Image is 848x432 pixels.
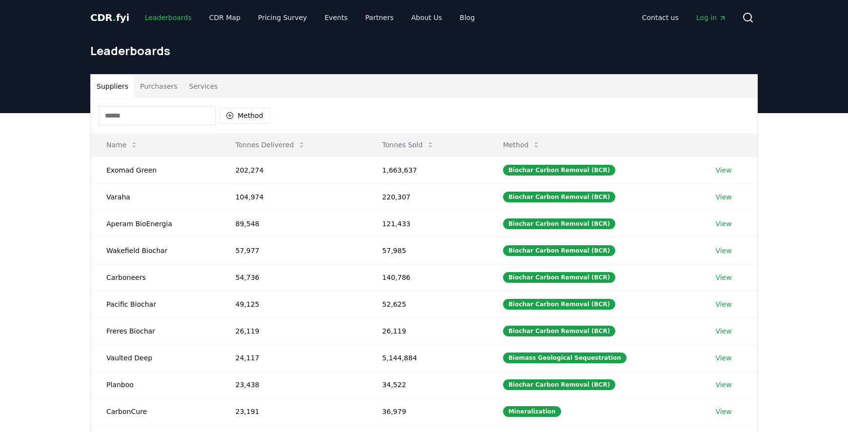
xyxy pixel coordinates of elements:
a: Blog [452,9,483,26]
td: 24,117 [220,344,366,371]
button: Services [183,75,224,98]
button: Tonnes Sold [374,135,442,155]
div: Biochar Carbon Removal (BCR) [503,245,615,256]
button: Suppliers [91,75,134,98]
td: 104,974 [220,183,366,210]
td: 121,433 [366,210,487,237]
td: 26,119 [366,317,487,344]
span: . [113,12,116,23]
button: Tonnes Delivered [227,135,313,155]
td: Aperam BioEnergia [91,210,220,237]
td: Freres Biochar [91,317,220,344]
span: Log in [696,13,727,22]
div: Biochar Carbon Removal (BCR) [503,218,615,229]
a: View [715,246,731,255]
td: 34,522 [366,371,487,398]
td: Planboo [91,371,220,398]
td: 1,663,637 [366,157,487,183]
td: Pacific Biochar [91,291,220,317]
a: View [715,353,731,363]
span: CDR fyi [90,12,129,23]
td: 202,274 [220,157,366,183]
td: Varaha [91,183,220,210]
div: Biochar Carbon Removal (BCR) [503,326,615,336]
td: 57,977 [220,237,366,264]
div: Biochar Carbon Removal (BCR) [503,379,615,390]
a: View [715,326,731,336]
td: 36,979 [366,398,487,425]
td: Wakefield Biochar [91,237,220,264]
div: Biomass Geological Sequestration [503,353,626,363]
td: 89,548 [220,210,366,237]
h1: Leaderboards [90,43,758,59]
a: View [715,380,731,390]
a: CDR Map [202,9,248,26]
a: Leaderboards [137,9,200,26]
a: View [715,273,731,282]
td: Exomad Green [91,157,220,183]
a: Contact us [634,9,686,26]
td: 140,786 [366,264,487,291]
td: 5,144,884 [366,344,487,371]
a: Events [317,9,355,26]
a: View [715,299,731,309]
nav: Main [137,9,483,26]
td: 23,438 [220,371,366,398]
td: Carboneers [91,264,220,291]
button: Method [495,135,548,155]
td: 23,191 [220,398,366,425]
a: View [715,192,731,202]
td: CarbonCure [91,398,220,425]
nav: Main [634,9,734,26]
td: 54,736 [220,264,366,291]
div: Mineralization [503,406,561,417]
a: About Us [404,9,450,26]
div: Biochar Carbon Removal (BCR) [503,192,615,202]
a: View [715,165,731,175]
button: Name [99,135,146,155]
td: Vaulted Deep [91,344,220,371]
td: 220,307 [366,183,487,210]
div: Biochar Carbon Removal (BCR) [503,272,615,283]
a: Log in [688,9,734,26]
div: Biochar Carbon Removal (BCR) [503,299,615,310]
a: View [715,407,731,416]
a: CDR.fyi [90,11,129,24]
td: 52,625 [366,291,487,317]
td: 49,125 [220,291,366,317]
td: 57,985 [366,237,487,264]
a: View [715,219,731,229]
div: Biochar Carbon Removal (BCR) [503,165,615,176]
button: Purchasers [134,75,183,98]
a: Partners [358,9,402,26]
button: Method [220,108,270,123]
a: Pricing Survey [250,9,315,26]
td: 26,119 [220,317,366,344]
